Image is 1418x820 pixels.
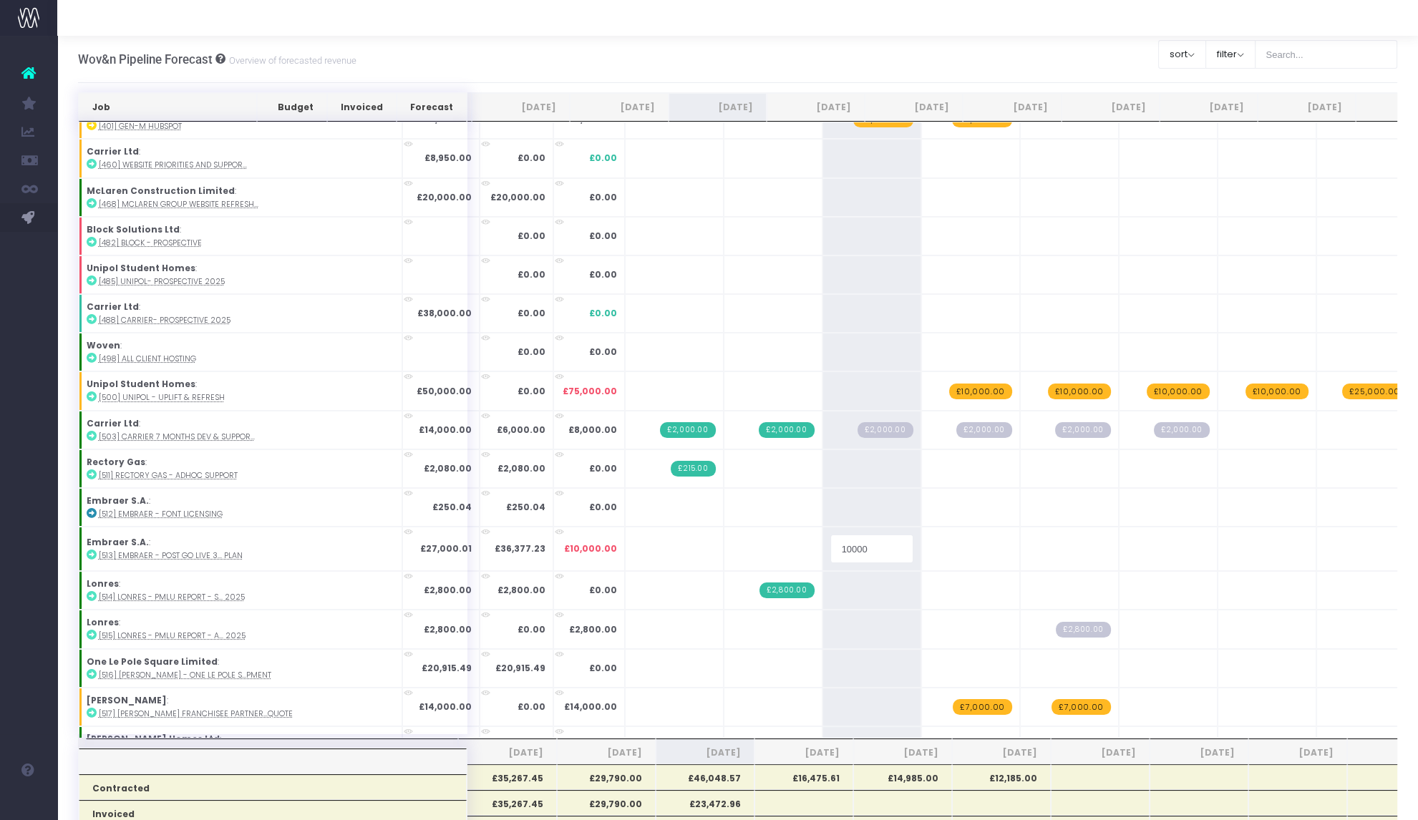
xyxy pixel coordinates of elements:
th: Sep 25: activate to sort column ascending [767,93,865,122]
span: [DATE] [570,746,642,759]
strong: £250.04 [506,501,545,513]
strong: £50,000.00 [417,385,472,397]
strong: £250.04 [432,501,472,513]
td: : [79,527,402,571]
strong: £27,000.01 [420,542,472,555]
strong: £2,800.00 [497,584,545,596]
th: Forecast [397,93,467,122]
strong: £2,080.00 [497,462,545,474]
strong: Woven [87,339,120,351]
strong: £14,000.00 [419,424,472,436]
abbr: [485] Unipol- Prospective 2025 [99,276,225,287]
span: £0.00 [589,662,617,675]
span: Streamtime Invoice: 749 – [503] carrier 7 months dev & support [660,422,715,438]
th: Nov 25: activate to sort column ascending [963,93,1061,122]
strong: £0.00 [518,346,545,358]
span: £0.00 [589,230,617,243]
span: wayahead Revenue Forecast Item [1342,384,1407,399]
strong: £14,000.00 [419,701,472,713]
strong: Unipol Student Homes [87,378,195,390]
span: [DATE] [768,746,840,759]
td: : [79,255,402,294]
span: £8,000.00 [568,424,617,436]
span: £0.00 [589,584,617,597]
span: £0.00 [589,346,617,358]
th: Invoiced [327,93,397,122]
strong: [PERSON_NAME] [87,694,167,706]
span: wayahead Revenue Forecast Item [1052,699,1110,715]
span: Streamtime Draft Invoice: null – [503] carrier 7 months dev & support [858,422,913,438]
strong: £36,377.23 [495,542,545,555]
strong: £0.00 [518,230,545,242]
abbr: [482] Block - Prospective [99,238,202,248]
span: £0.00 [589,152,617,165]
strong: One Le Pole Square Limited [87,655,218,668]
button: sort [1158,40,1206,69]
th: £12,185.00 [952,764,1051,790]
abbr: [468] McLaren Group Website Refresh [99,199,258,210]
abbr: [500] Unipol - Uplift & Refresh [99,392,225,403]
th: £16,475.61 [754,764,853,790]
td: : [79,449,402,488]
th: Oct 25: activate to sort column ascending [865,93,963,122]
span: £0.00 [589,191,617,204]
abbr: [512] Embraer - Font licensing [99,509,223,519]
th: Dec 25: activate to sort column ascending [1062,93,1160,122]
td: : [79,649,402,688]
td: : [79,688,402,726]
span: £0.00 [589,462,617,475]
span: Streamtime Draft Invoice: 695 – [515] Lonres - PMLU Report - Autumn 2025 [1056,622,1110,638]
span: £10,000.00 [564,542,617,555]
span: wayahead Revenue Forecast Item [949,384,1012,399]
span: Streamtime Draft Invoice: null – [503] carrier 7 months dev & support [1055,422,1110,438]
strong: Unipol Student Homes [87,262,195,274]
strong: Carrier Ltd [87,145,139,157]
th: Jun 25: activate to sort column ascending [472,93,570,122]
td: : [79,178,402,217]
th: £35,267.45 [458,764,557,790]
th: Contracted [79,774,467,800]
abbr: [515] Lonres - PMLU Report - Autumn 2025 [99,630,246,641]
span: [DATE] [472,746,543,759]
strong: £2,800.00 [424,623,472,635]
abbr: [498] All Client Hosting [99,353,196,364]
td: : [79,571,402,610]
span: £0.00 [589,307,617,320]
td: : [79,333,402,371]
span: Streamtime Draft Invoice: null – [503] carrier 7 months dev & support [956,422,1011,438]
abbr: [513] Embraer - Post Go Live 3 month plan [99,550,243,561]
span: [DATE] [867,746,938,759]
span: wayahead Revenue Forecast Item [1048,384,1111,399]
strong: Rectory Gas [87,456,145,468]
strong: £6,000.00 [497,424,545,436]
strong: £8,950.00 [424,152,472,164]
span: wayahead Revenue Forecast Item [953,699,1011,715]
span: Streamtime Invoice: 696 – [514] Lonres - PMLU Report - Summer 2025 [759,582,814,598]
span: wayahead Revenue Forecast Item [1245,384,1308,399]
strong: Embraer S.A. [87,536,149,548]
strong: [PERSON_NAME] Homes Ltd [87,733,220,745]
span: £0.00 [589,268,617,281]
strong: Lonres [87,577,119,590]
abbr: [460] Website priorities and support [99,160,247,170]
span: Streamtime Invoice: 763 – [503] carrier 7 months dev & support [759,422,814,438]
span: [DATE] [1064,746,1136,759]
span: £75,000.00 [563,385,617,398]
strong: £0.00 [518,307,545,319]
td: : [79,488,402,527]
strong: £2,080.00 [424,462,472,474]
th: Aug 25: activate to sort column ascending [669,93,767,122]
strong: £0.00 [518,268,545,280]
strong: £38,000.00 [417,307,472,319]
strong: £0.00 [518,623,545,635]
strong: £2,800.00 [424,584,472,596]
th: Budget [257,93,327,122]
strong: £0.00 [518,701,545,713]
strong: £20,915.49 [422,662,472,674]
th: £29,790.00 [557,790,656,816]
th: Feb 26: activate to sort column ascending [1258,93,1356,122]
button: filter [1205,40,1256,69]
th: Jul 25: activate to sort column ascending [570,93,668,122]
strong: £20,000.00 [490,191,545,203]
span: Streamtime Invoice: 745 – [511] Rectory Gas - adhoc support [671,461,715,477]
